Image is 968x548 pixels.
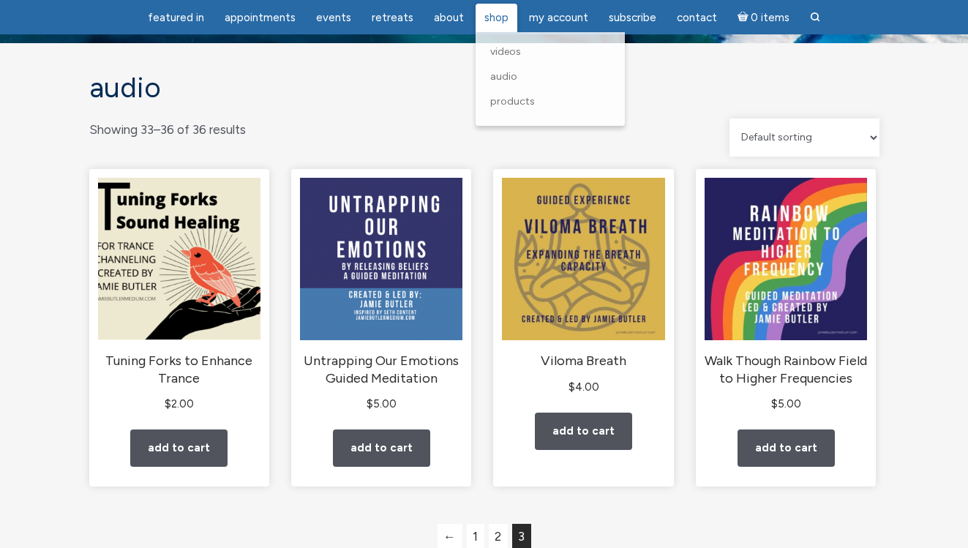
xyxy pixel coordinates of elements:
span: $ [367,397,373,410]
bdi: 2.00 [165,397,194,410]
img: Untrapping Our Emotions Guided Meditation [300,178,462,340]
h2: Tuning Forks to Enhance Trance [98,353,260,387]
a: Add to cart: “Walk Though Rainbow Field to Higher Frequencies” [738,429,835,467]
a: Appointments [216,4,304,32]
a: Retreats [363,4,422,32]
bdi: 4.00 [569,380,599,394]
a: Subscribe [600,4,665,32]
a: Add to cart: “Untrapping Our Emotions Guided Meditation” [333,429,430,467]
span: Subscribe [609,11,656,24]
select: Shop order [729,119,879,157]
a: Untrapping Our Emotions Guided Meditation $5.00 [300,178,462,413]
span: Videos [490,45,521,58]
a: Cart0 items [729,2,799,32]
a: featured in [139,4,213,32]
a: Contact [668,4,726,32]
i: Cart [738,11,751,24]
a: About [425,4,473,32]
span: My Account [529,11,588,24]
a: My Account [520,4,597,32]
img: Walk Though Rainbow Field to Higher Frequencies [705,178,867,340]
a: Viloma Breath $4.00 [502,178,664,397]
h2: Viloma Breath [502,353,664,370]
a: Shop [476,4,517,32]
a: Videos [483,40,618,64]
a: Tuning Forks to Enhance Trance $2.00 [98,178,260,413]
span: $ [771,397,778,410]
img: Tuning Forks to Enhance Trance [98,178,260,340]
span: Shop [484,11,509,24]
a: Events [307,4,360,32]
span: $ [569,380,575,394]
a: Walk Though Rainbow Field to Higher Frequencies $5.00 [705,178,867,413]
span: Products [490,95,535,108]
span: About [434,11,464,24]
bdi: 5.00 [367,397,397,410]
a: Audio [483,64,618,89]
h2: Untrapping Our Emotions Guided Meditation [300,353,462,387]
span: $ [165,397,171,410]
a: Products [483,89,618,114]
span: 0 items [751,12,789,23]
span: Appointments [225,11,296,24]
span: Audio [490,70,517,83]
span: featured in [148,11,204,24]
span: Events [316,11,351,24]
img: Viloma Breath [502,178,664,340]
a: Add to cart: “Tuning Forks to Enhance Trance” [130,429,228,467]
span: Retreats [372,11,413,24]
bdi: 5.00 [771,397,801,410]
p: Showing 33–36 of 36 results [89,119,246,141]
a: Add to cart: “Viloma Breath” [535,413,632,450]
h2: Walk Though Rainbow Field to Higher Frequencies [705,353,867,387]
h1: Audio [89,72,879,104]
span: Contact [677,11,717,24]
